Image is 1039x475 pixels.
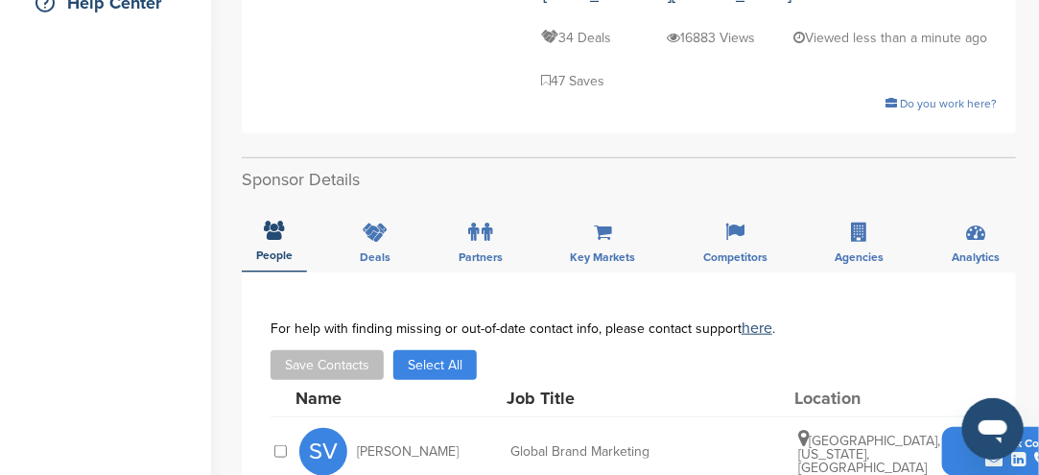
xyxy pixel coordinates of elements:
span: Do you work here? [900,97,997,110]
button: Save Contacts [271,350,384,380]
div: Name [295,390,507,407]
div: Location [794,390,938,407]
a: here [742,319,772,338]
span: Analytics [952,251,1000,263]
iframe: Button to launch messaging window [962,398,1024,460]
p: 47 Saves [541,69,604,93]
div: Global Brand Marketing [510,445,798,459]
button: Select All [393,350,477,380]
span: Key Markets [571,251,636,263]
span: Deals [361,251,391,263]
div: Job Title [507,390,794,407]
p: 34 Deals [541,26,611,50]
h2: Sponsor Details [242,167,1016,193]
span: Partners [459,251,503,263]
span: Competitors [703,251,767,263]
a: Do you work here? [886,97,997,110]
p: Viewed less than a minute ago [793,26,987,50]
span: Agencies [836,251,885,263]
p: 16883 Views [668,26,756,50]
div: For help with finding missing or out-of-date contact info, please contact support . [271,321,987,336]
span: People [256,249,293,261]
span: [PERSON_NAME] [357,445,459,459]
